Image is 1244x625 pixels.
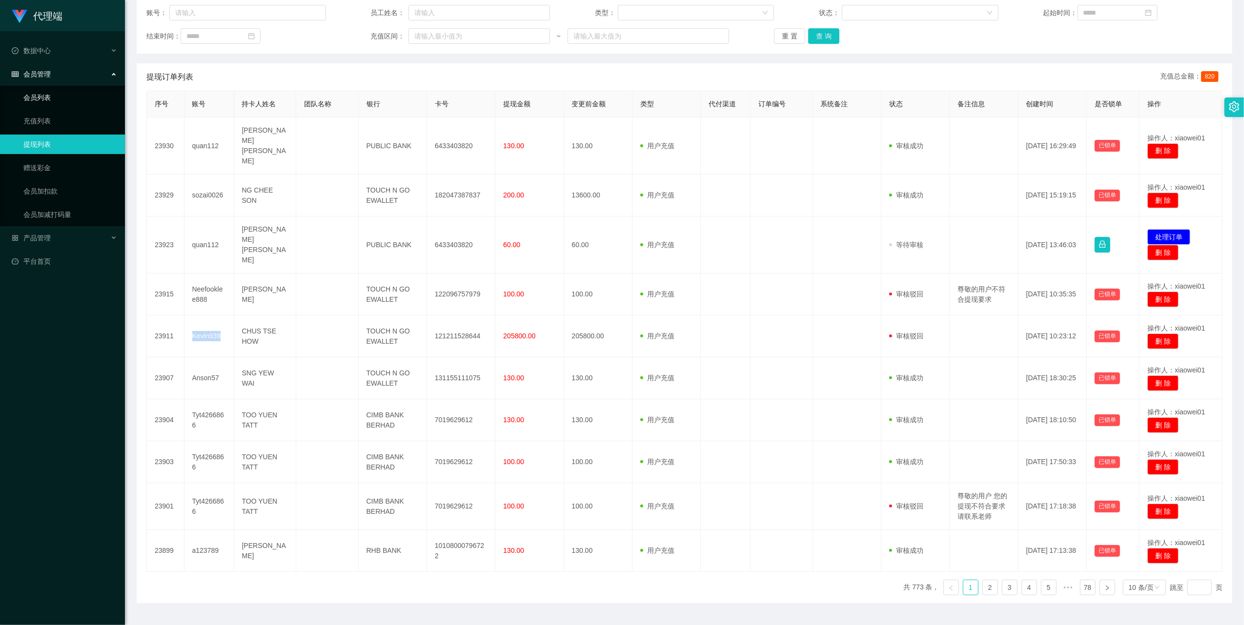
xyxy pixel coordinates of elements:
[503,191,524,199] span: 200.00
[503,142,524,150] span: 130.00
[568,28,730,44] input: 请输入最大值为
[1147,375,1179,391] button: 删 除
[147,483,184,530] td: 23901
[1147,229,1190,245] button: 处理订单
[1095,100,1122,108] span: 是否锁单
[1129,580,1154,595] div: 10 条/页
[1095,237,1110,253] button: 图标: lock
[564,530,632,572] td: 130.00
[1147,417,1179,433] button: 删 除
[242,100,276,108] span: 持卡人姓名
[640,458,674,466] span: 用户充值
[963,580,979,595] li: 1
[1041,580,1056,595] a: 5
[943,580,959,595] li: 上一页
[184,357,234,399] td: Anson57
[503,502,524,510] span: 100.00
[408,28,550,44] input: 请输入最小值为
[23,111,117,131] a: 充值列表
[367,100,380,108] span: 银行
[709,100,736,108] span: 代付渠道
[1160,71,1223,83] div: 充值总金额：
[370,8,408,18] span: 员工姓名：
[889,547,923,554] span: 审核成功
[1147,539,1205,547] span: 操作人：xiaowei01
[640,142,674,150] span: 用户充值
[304,100,331,108] span: 团队名称
[1019,216,1087,273] td: [DATE] 13:46:03
[1104,585,1110,591] i: 图标: right
[359,117,427,175] td: PUBLIC BANK
[1060,580,1076,595] span: •••
[1147,282,1205,290] span: 操作人：xiaowei01
[889,191,923,199] span: 审核成功
[147,175,184,216] td: 23929
[147,117,184,175] td: 23930
[359,530,427,572] td: RHB BANK
[23,88,117,107] a: 会员列表
[1229,101,1240,112] i: 图标: setting
[808,28,839,44] button: 查 询
[1080,580,1096,595] li: 78
[958,100,985,108] span: 备注信息
[427,216,495,273] td: 6433403820
[23,181,117,201] a: 会员加扣款
[1147,366,1205,374] span: 操作人：xiaowei01
[184,315,234,357] td: Kevin939
[427,441,495,483] td: 7019629612
[564,315,632,357] td: 205800.00
[234,399,297,441] td: TOO YUEN TATT
[1043,8,1078,18] span: 起始时间：
[234,530,297,572] td: [PERSON_NAME]
[427,399,495,441] td: 7019629612
[1147,548,1179,564] button: 删 除
[1095,501,1120,512] button: 已锁单
[1060,580,1076,595] li: 向后 5 页
[1147,450,1205,458] span: 操作人：xiaowei01
[12,70,51,78] span: 会员管理
[1154,585,1160,591] i: 图标: down
[12,47,19,54] i: 图标: check-circle-o
[234,483,297,530] td: TOO YUEN TATT
[1095,545,1120,557] button: 已锁单
[146,71,193,83] span: 提现订单列表
[503,332,535,340] span: 205800.00
[1147,504,1179,519] button: 删 除
[12,47,51,55] span: 数据中心
[1145,9,1152,16] i: 图标: calendar
[184,483,234,530] td: Tyt4266866
[503,241,520,249] span: 60.00
[435,100,449,108] span: 卡号
[427,357,495,399] td: 131155111075
[982,580,998,595] li: 2
[564,175,632,216] td: 13600.00
[758,100,786,108] span: 订单编号
[184,175,234,216] td: sozai0026
[234,357,297,399] td: SNG YEW WAI
[1147,292,1179,307] button: 删 除
[640,290,674,298] span: 用户充值
[147,273,184,315] td: 23915
[147,399,184,441] td: 23904
[564,483,632,530] td: 100.00
[184,117,234,175] td: quan112
[427,315,495,357] td: 121211528644
[640,416,674,424] span: 用户充值
[564,399,632,441] td: 130.00
[948,585,954,591] i: 图标: left
[1026,100,1054,108] span: 创建时间
[359,483,427,530] td: CIMB BANK BERHAD
[821,100,848,108] span: 系统备注
[359,315,427,357] td: TOUCH N GO EWALLET
[12,252,117,271] a: 图标: dashboard平台首页
[1019,315,1087,357] td: [DATE] 10:23:12
[1019,483,1087,530] td: [DATE] 17:18:38
[1147,183,1205,191] span: 操作人：xiaowei01
[184,216,234,273] td: quan112
[640,191,674,199] span: 用户充值
[234,175,297,216] td: NG CHEE SON
[1147,143,1179,159] button: 删 除
[359,399,427,441] td: CIMB BANK BERHAD
[192,100,206,108] span: 账号
[564,273,632,315] td: 100.00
